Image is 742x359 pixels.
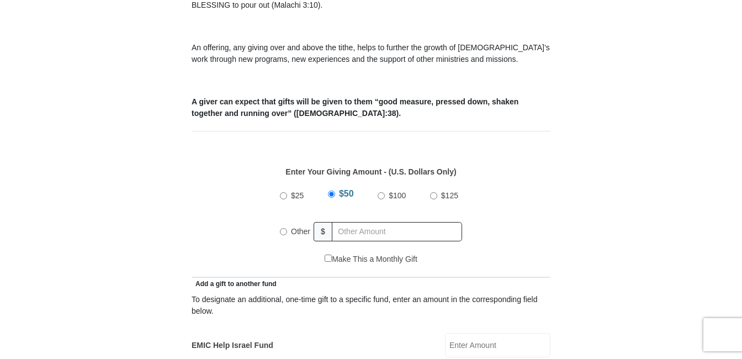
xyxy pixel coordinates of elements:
input: Make This a Monthly Gift [325,255,332,262]
input: Enter Amount [445,333,550,357]
p: An offering, any giving over and above the tithe, helps to further the growth of [DEMOGRAPHIC_DAT... [192,42,550,65]
div: To designate an additional, one-time gift to a specific fund, enter an amount in the correspondin... [192,294,550,317]
span: $25 [291,191,304,200]
span: Add a gift to another fund [192,280,277,288]
span: $50 [339,189,354,198]
b: A giver can expect that gifts will be given to them “good measure, pressed down, shaken together ... [192,97,518,118]
span: Other [291,227,310,236]
input: Other Amount [332,222,462,241]
span: $100 [389,191,406,200]
label: Make This a Monthly Gift [325,254,417,265]
span: $ [314,222,332,241]
label: EMIC Help Israel Fund [192,340,273,351]
span: $125 [441,191,458,200]
strong: Enter Your Giving Amount - (U.S. Dollars Only) [285,167,456,176]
